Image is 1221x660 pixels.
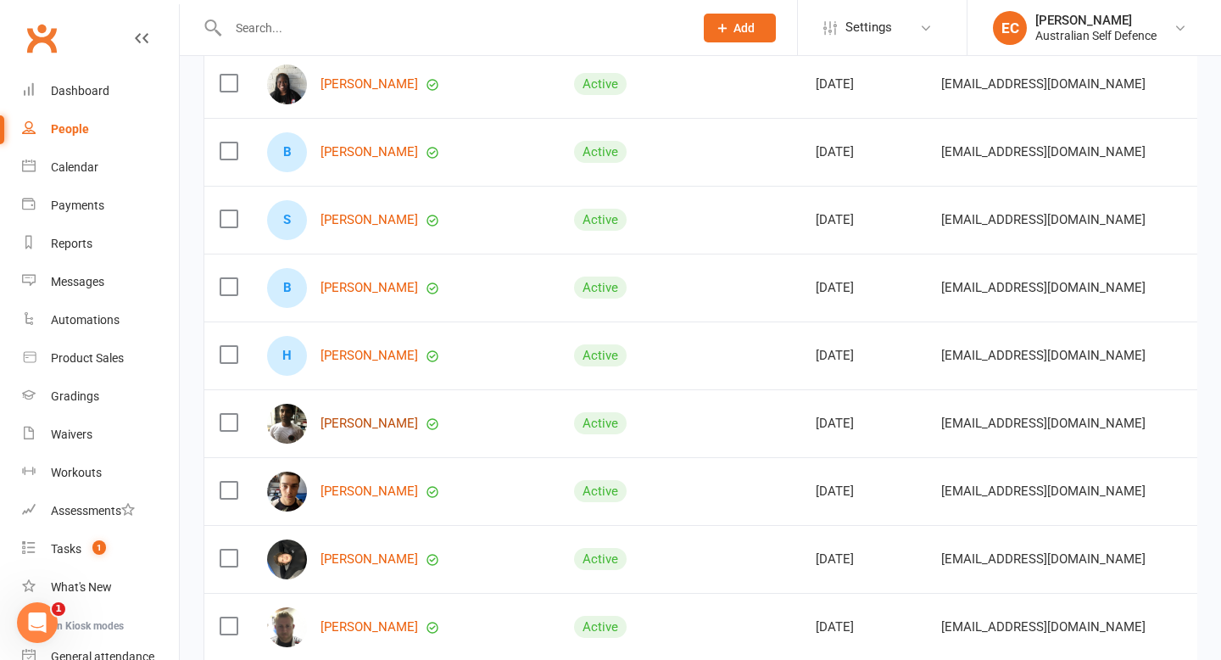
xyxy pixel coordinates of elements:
span: [EMAIL_ADDRESS][DOMAIN_NAME] [941,136,1146,168]
a: [PERSON_NAME] [321,552,418,567]
span: [EMAIL_ADDRESS][DOMAIN_NAME] [941,68,1146,100]
div: [PERSON_NAME] [1035,13,1157,28]
a: [PERSON_NAME] [321,417,418,431]
div: Australian Self Defence [1035,28,1157,43]
img: Dane [267,472,307,512]
a: [PERSON_NAME] [321,213,418,227]
div: Gradings [51,389,99,403]
div: Messages [51,275,104,288]
div: Ben [267,268,307,308]
div: Reports [51,237,92,250]
div: People [51,122,89,136]
button: Add [704,14,776,42]
div: [DATE] [816,552,911,567]
div: Active [574,209,627,231]
a: Automations [22,301,179,339]
span: [EMAIL_ADDRESS][DOMAIN_NAME] [941,407,1146,439]
div: Tasks [51,542,81,556]
div: [DATE] [816,213,911,227]
input: Search... [223,16,682,40]
span: Add [733,21,755,35]
div: Active [574,480,627,502]
div: Sonny [267,200,307,240]
div: Payments [51,199,104,212]
a: [PERSON_NAME] [321,620,418,635]
span: Settings [845,8,892,47]
span: [EMAIL_ADDRESS][DOMAIN_NAME] [941,271,1146,304]
a: Messages [22,263,179,301]
a: Calendar [22,148,179,187]
a: Clubworx [20,17,63,59]
div: EC [993,11,1027,45]
a: Workouts [22,454,179,492]
span: [EMAIL_ADDRESS][DOMAIN_NAME] [941,611,1146,643]
a: [PERSON_NAME] [321,349,418,363]
div: Automations [51,313,120,327]
div: Active [574,344,627,366]
a: [PERSON_NAME] [321,281,418,295]
div: Assessments [51,504,135,517]
div: Hayley [267,336,307,376]
div: [DATE] [816,620,911,635]
div: Active [574,73,627,95]
div: What's New [51,580,112,594]
span: [EMAIL_ADDRESS][DOMAIN_NAME] [941,204,1146,236]
a: Assessments [22,492,179,530]
a: Payments [22,187,179,225]
div: Brendon [267,132,307,172]
iframe: Intercom live chat [17,602,58,643]
img: Saad [267,404,307,444]
div: [DATE] [816,77,911,92]
span: [EMAIL_ADDRESS][DOMAIN_NAME] [941,339,1146,372]
div: Active [574,141,627,163]
img: Esther [267,64,307,104]
div: Active [574,616,627,638]
div: [DATE] [816,417,911,431]
a: [PERSON_NAME] [321,77,418,92]
a: People [22,110,179,148]
span: [EMAIL_ADDRESS][DOMAIN_NAME] [941,475,1146,507]
div: Calendar [51,160,98,174]
a: Product Sales [22,339,179,378]
a: Tasks 1 [22,530,179,568]
div: [DATE] [816,145,911,159]
span: [EMAIL_ADDRESS][DOMAIN_NAME] [941,543,1146,575]
div: Workouts [51,466,102,479]
div: Active [574,548,627,570]
a: Waivers [22,416,179,454]
div: Waivers [51,428,92,441]
img: Dane [267,607,307,647]
a: [PERSON_NAME] [321,484,418,499]
a: Gradings [22,378,179,416]
a: What's New [22,568,179,607]
div: [DATE] [816,349,911,363]
a: [PERSON_NAME] [321,145,418,159]
div: Active [574,412,627,434]
span: 1 [52,602,65,616]
div: [DATE] [816,484,911,499]
div: Product Sales [51,351,124,365]
div: [DATE] [816,281,911,295]
div: Dashboard [51,84,109,98]
a: Dashboard [22,72,179,110]
span: 1 [92,540,106,555]
a: Reports [22,225,179,263]
div: Active [574,277,627,299]
img: Will [267,540,307,579]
